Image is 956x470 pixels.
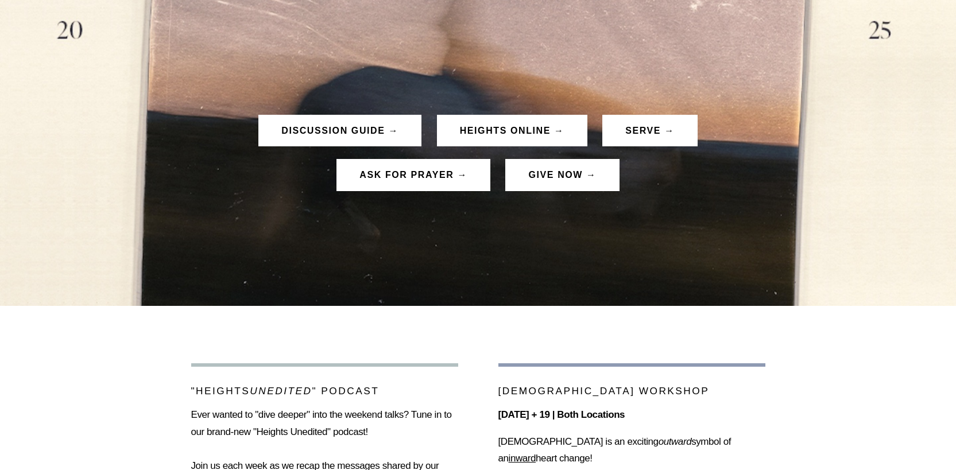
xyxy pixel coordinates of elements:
[250,385,312,397] em: Unedited
[505,170,619,180] a: Give now →
[602,115,698,146] button: SERVE →
[498,409,625,420] strong: [DATE] + 19 | Both Locations
[336,159,490,191] button: ask for prayer →
[258,115,421,146] button: DISCUSSION GUIDE →
[509,453,536,464] ins: inward
[602,126,698,135] a: SERVE →
[505,159,619,191] button: Give now →
[498,384,710,398] p: [DEMOGRAPHIC_DATA] Workshop
[659,436,692,447] em: outward
[437,126,587,135] a: Heights Online →
[498,433,765,468] p: [DEMOGRAPHIC_DATA] is an exciting symbol of an heart change!
[258,126,421,135] a: DISCUSSION GUIDE →
[437,115,587,146] button: Heights Online →
[336,170,490,180] a: ask for prayer →
[191,384,380,398] p: "Heights " Podcast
